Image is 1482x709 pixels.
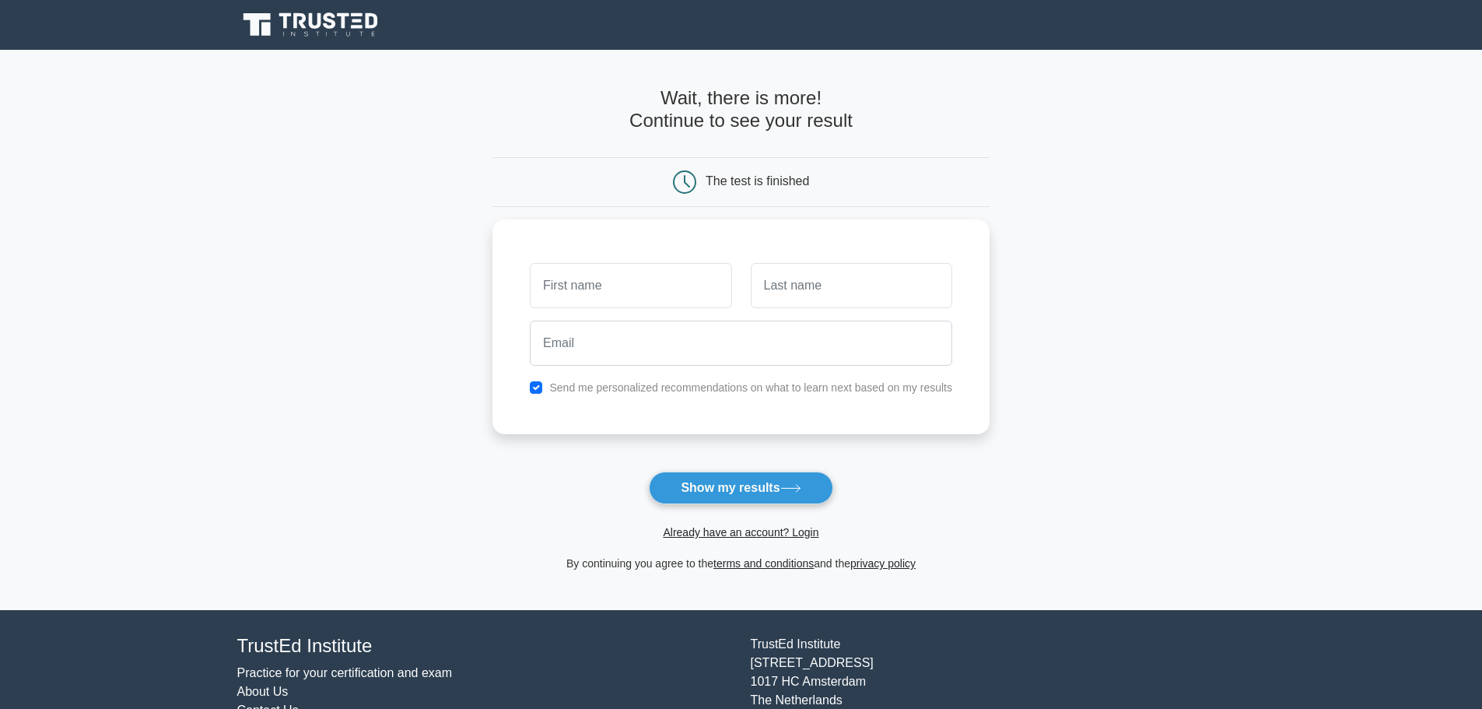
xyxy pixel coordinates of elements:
h4: TrustEd Institute [237,635,732,658]
input: Last name [751,263,952,308]
div: The test is finished [706,174,809,188]
a: Already have an account? Login [663,526,818,539]
a: About Us [237,685,289,698]
input: First name [530,263,731,308]
a: terms and conditions [713,557,814,570]
h4: Wait, there is more! Continue to see your result [492,87,990,132]
div: By continuing you agree to the and the [483,554,999,573]
button: Show my results [649,472,832,504]
a: privacy policy [850,557,916,570]
input: Email [530,321,952,366]
label: Send me personalized recommendations on what to learn next based on my results [549,381,952,394]
a: Practice for your certification and exam [237,666,453,679]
